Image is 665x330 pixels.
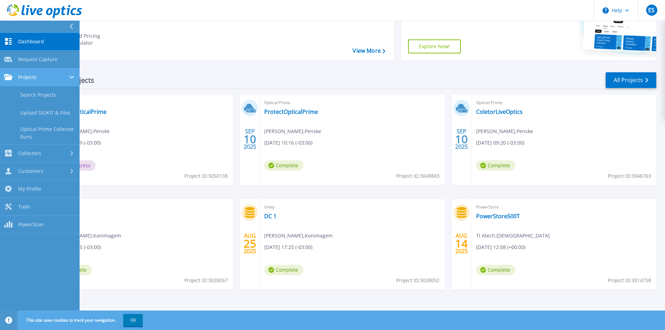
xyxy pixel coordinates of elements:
[18,38,44,45] span: Dashboard
[408,39,461,53] a: Explore Now!
[243,231,257,256] div: AUG 2025
[476,160,515,171] span: Complete
[264,108,318,115] a: ProtectOpticalPrime
[53,127,110,135] span: [PERSON_NAME] , Penske
[264,232,333,240] span: [PERSON_NAME] , Konimagem
[396,277,439,284] span: Project ID: 3028052
[476,99,652,107] span: Optical Prime
[648,7,655,13] span: ES
[19,314,143,327] span: This site uses cookies to track your navigation.
[244,136,256,142] span: 10
[353,47,385,54] a: View More
[18,74,37,80] span: Projects
[264,127,321,135] span: [PERSON_NAME] , Penske
[476,243,525,251] span: [DATE] 12:08 (+00:00)
[608,172,651,180] span: Project ID: 3048763
[455,241,468,247] span: 14
[608,277,651,284] span: Project ID: 3014758
[50,31,127,48] a: Cloud Pricing Calculator
[264,243,312,251] span: [DATE] 17:25 (-03:00)
[18,56,58,63] span: Request Capture
[264,160,303,171] span: Complete
[18,150,41,156] span: Collectors
[264,99,440,107] span: Optical Prime
[264,203,440,211] span: Unity
[53,203,229,211] span: Unity
[243,126,257,152] div: SEP 2025
[606,72,656,88] a: All Projects
[476,232,550,240] span: TI Atech , [DEMOGRAPHIC_DATA]
[264,265,303,275] span: Complete
[244,241,256,247] span: 25
[476,203,652,211] span: PowerStore
[184,277,228,284] span: Project ID: 3028057
[18,168,43,174] span: Customers
[53,99,229,107] span: Optical Prime
[476,108,523,115] a: ColetorLiveOptics
[476,139,524,147] span: [DATE] 09:20 (-03:00)
[18,221,44,228] span: PowerSizer
[476,127,533,135] span: [PERSON_NAME] , Penske
[455,231,468,256] div: AUG 2025
[184,172,228,180] span: Project ID: 3050138
[53,232,121,240] span: [PERSON_NAME] , Konimagem
[123,314,143,327] button: OK
[455,136,468,142] span: 10
[18,204,30,210] span: Tools
[264,213,276,220] a: DC 1
[476,213,520,220] a: PowerStore500T
[476,265,515,275] span: Complete
[396,172,439,180] span: Project ID: 3048843
[455,126,468,152] div: SEP 2025
[264,139,312,147] span: [DATE] 10:16 (-03:00)
[18,186,41,192] span: My Profile
[68,32,124,46] div: Cloud Pricing Calculator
